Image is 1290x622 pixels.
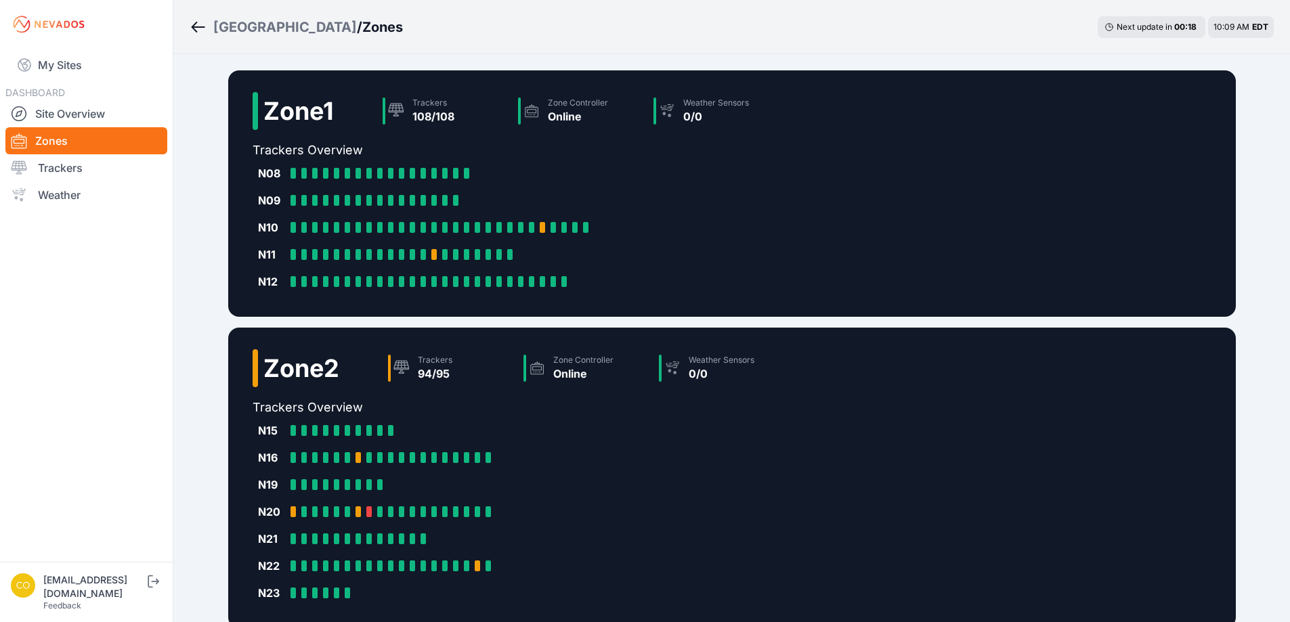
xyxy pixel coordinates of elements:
[418,355,452,365] div: Trackers
[5,154,167,181] a: Trackers
[418,365,452,382] div: 94/95
[43,600,81,610] a: Feedback
[648,92,783,130] a: Weather Sensors0/0
[258,273,285,290] div: N12
[412,97,454,108] div: Trackers
[683,97,749,108] div: Weather Sensors
[5,49,167,81] a: My Sites
[258,449,285,466] div: N16
[11,14,87,35] img: Nevados
[412,108,454,125] div: 108/108
[1252,22,1268,32] span: EDT
[190,9,403,45] nav: Breadcrumb
[362,18,403,37] h3: Zones
[548,108,608,125] div: Online
[258,504,285,520] div: N20
[263,97,334,125] h2: Zone 1
[258,422,285,439] div: N15
[1213,22,1249,32] span: 10:09 AM
[377,92,513,130] a: Trackers108/108
[258,558,285,574] div: N22
[213,18,357,37] a: [GEOGRAPHIC_DATA]
[653,349,789,387] a: Weather Sensors0/0
[548,97,608,108] div: Zone Controller
[5,181,167,208] a: Weather
[258,192,285,208] div: N09
[357,18,362,37] span: /
[258,531,285,547] div: N21
[11,573,35,598] img: controlroomoperator@invenergy.com
[689,355,754,365] div: Weather Sensors
[263,355,339,382] h2: Zone 2
[5,87,65,98] span: DASHBOARD
[683,108,749,125] div: 0/0
[5,127,167,154] a: Zones
[383,349,518,387] a: Trackers94/95
[1117,22,1172,32] span: Next update in
[258,219,285,236] div: N10
[689,365,754,382] div: 0/0
[1174,22,1199,32] div: 00 : 18
[553,365,614,382] div: Online
[258,246,285,263] div: N11
[258,165,285,181] div: N08
[258,476,285,493] div: N19
[253,141,783,160] h2: Trackers Overview
[553,355,614,365] div: Zone Controller
[43,573,145,600] div: [EMAIL_ADDRESS][DOMAIN_NAME]
[253,398,789,417] h2: Trackers Overview
[258,585,285,601] div: N23
[5,100,167,127] a: Site Overview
